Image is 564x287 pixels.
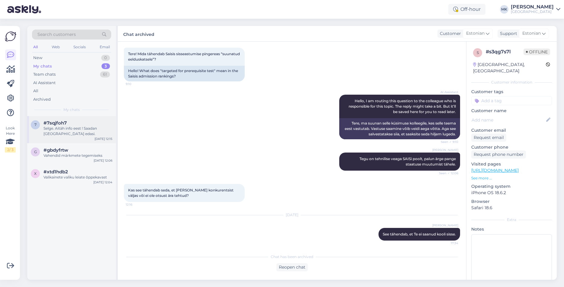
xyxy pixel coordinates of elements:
div: Tere, ma suunan selle küsimuse kolleegile, kes selle teema eest vastutab. Vastuse saamine võib ve... [339,118,460,139]
p: Customer phone [471,144,552,150]
p: Safari 18.6 [471,205,552,211]
span: 12:16 [126,202,148,207]
div: [GEOGRAPHIC_DATA] [511,9,554,14]
p: Customer email [471,127,552,134]
div: 3 [102,63,110,69]
div: [PERSON_NAME] [511,5,554,9]
span: x [34,171,37,176]
span: Seen ✓ 12:06 [436,171,458,175]
span: Estonian [522,30,541,37]
div: All [33,88,38,94]
span: Chat has been archived [271,254,313,260]
div: Valikainete valiku leiate õppekavast [44,175,112,180]
span: Hello, I am routing this question to the colleague who is responsible for this topic. The reply m... [349,99,457,114]
span: Kas see tähendab seda, et [PERSON_NAME] konkurentsist väljas või ei ole otsust ära tehtud? [128,188,234,198]
div: [DATE] [124,212,460,218]
span: 17:34 [436,241,458,245]
span: Offline [524,49,550,55]
div: Hello! What does "targeted for prerequisite test" mean in the Saisis admission rankings? [124,66,245,81]
p: Customer tags [471,89,552,95]
span: s [477,50,479,55]
p: Notes [471,226,552,232]
div: Request phone number [471,150,526,159]
div: Selge. Aitäh info eest ! Saadan [GEOGRAPHIC_DATA] edasi. [44,126,112,137]
a: [URL][DOMAIN_NAME] [471,168,519,173]
div: Extra [471,217,552,222]
div: Team chats [33,71,56,77]
div: [DATE] 12:06 [94,158,112,163]
span: Tegu on tehnilise veaga SAISi poolt, palun ärge pange staatuse muutumist tähele. [359,156,457,166]
div: [GEOGRAPHIC_DATA], [GEOGRAPHIC_DATA] [473,61,546,74]
div: Look Here [5,125,16,153]
a: [PERSON_NAME][GEOGRAPHIC_DATA] [511,5,560,14]
span: My chats [63,107,80,112]
span: Tere! Mida tähendab Saisis sisseastumise pingereas “suunatud eelduskatsele”? [128,52,241,61]
p: Browser [471,198,552,205]
span: [PERSON_NAME] [432,148,458,152]
span: 9:10 [126,82,148,86]
p: Customer name [471,108,552,114]
div: AI Assistant [33,80,56,86]
div: Vahendid märkmete tegemiseks [44,153,112,158]
div: 0 [101,55,110,61]
div: Email [98,43,111,51]
p: See more ... [471,175,552,181]
div: All [32,43,39,51]
div: Archived [33,96,51,102]
input: Add name [472,117,545,123]
div: Web [50,43,61,51]
span: Seen ✓ 9:10 [436,140,458,144]
span: [PERSON_NAME] [432,223,458,228]
span: AI Assistant [436,90,458,94]
span: 7 [34,122,37,127]
span: Search customers [37,31,76,38]
img: Askly Logo [5,31,16,42]
div: [DATE] 12:04 [93,180,112,184]
div: Customer information [471,80,552,85]
div: Support [498,30,517,37]
div: 61 [100,71,110,77]
span: #7sqjfoh7 [44,120,67,126]
div: MK [500,5,508,14]
span: #gbdyfrtw [44,147,68,153]
input: Add a tag [471,96,552,105]
div: Off-hour [448,4,485,15]
div: Customer [437,30,461,37]
span: Estonian [466,30,485,37]
div: Reopen chat [276,263,308,271]
label: Chat archived [123,30,154,38]
span: #xtd1hdb2 [44,169,68,175]
div: Request email [471,134,506,142]
div: New [33,55,42,61]
p: iPhone OS 18.6.2 [471,190,552,196]
span: See tähendab, et Te ei saanud kooli sisse. [383,232,456,236]
p: Visited pages [471,161,552,167]
div: Socials [72,43,87,51]
div: [DATE] 12:15 [95,137,112,141]
div: # s3qg7s7l [486,48,524,55]
div: 2 / 3 [5,147,16,153]
div: My chats [33,63,52,69]
p: Operating system [471,183,552,190]
span: g [34,150,37,154]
